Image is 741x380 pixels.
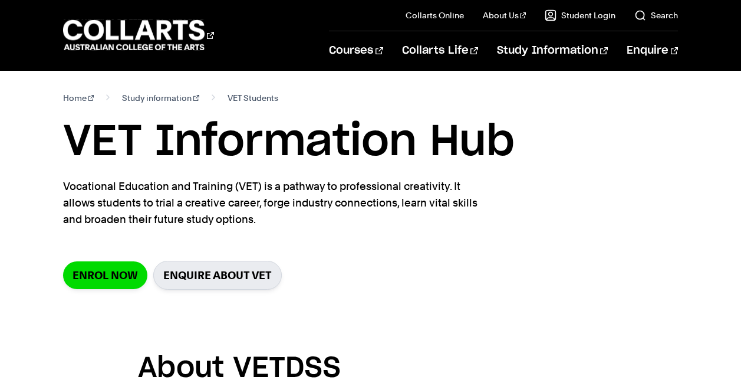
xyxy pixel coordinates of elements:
[406,9,464,21] a: Collarts Online
[627,31,678,70] a: Enquire
[63,178,493,228] p: Vocational Education and Training (VET) is a pathway to professional creativity. It allows studen...
[497,31,608,70] a: Study Information
[329,31,383,70] a: Courses
[63,116,678,169] h1: VET Information Hub
[63,261,147,289] a: Enrol Now
[63,18,214,52] div: Go to homepage
[228,90,278,106] span: VET Students
[63,90,94,106] a: Home
[545,9,615,21] a: Student Login
[483,9,526,21] a: About Us
[153,261,282,290] a: Enquire about VET
[402,31,478,70] a: Collarts Life
[634,9,678,21] a: Search
[122,90,199,106] a: Study information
